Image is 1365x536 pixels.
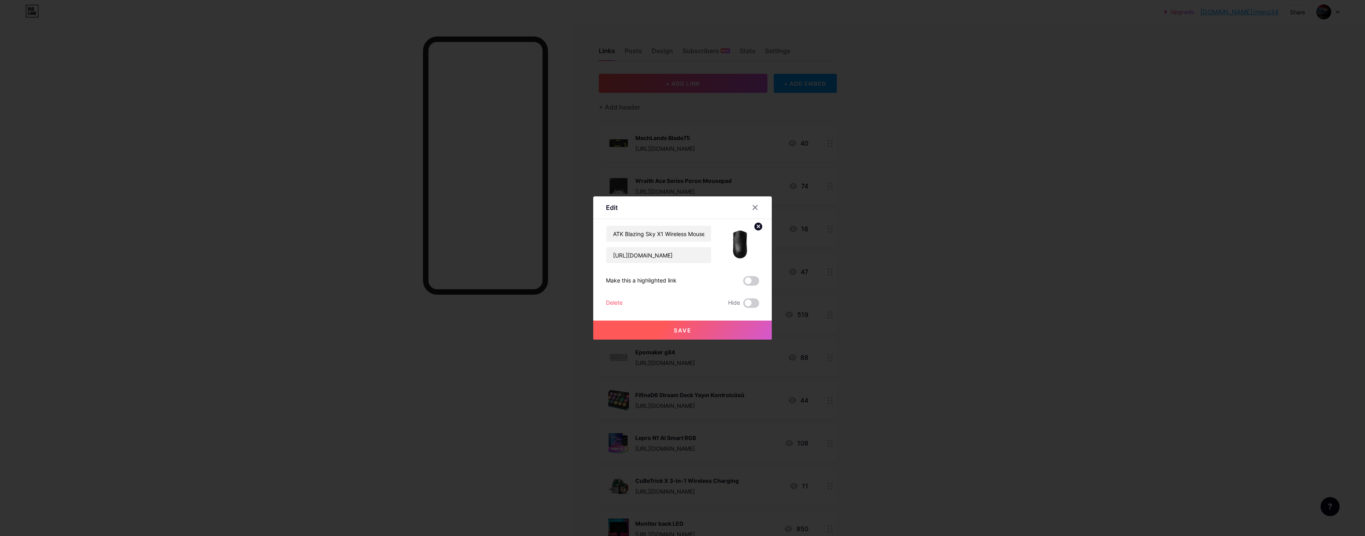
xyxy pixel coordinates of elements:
[674,327,692,334] span: Save
[606,276,677,286] div: Make this a highlighted link
[721,225,759,263] img: link_thumbnail
[728,298,740,308] span: Hide
[606,203,618,212] div: Edit
[606,226,711,242] input: Title
[593,321,772,340] button: Save
[606,298,623,308] div: Delete
[606,247,711,263] input: URL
